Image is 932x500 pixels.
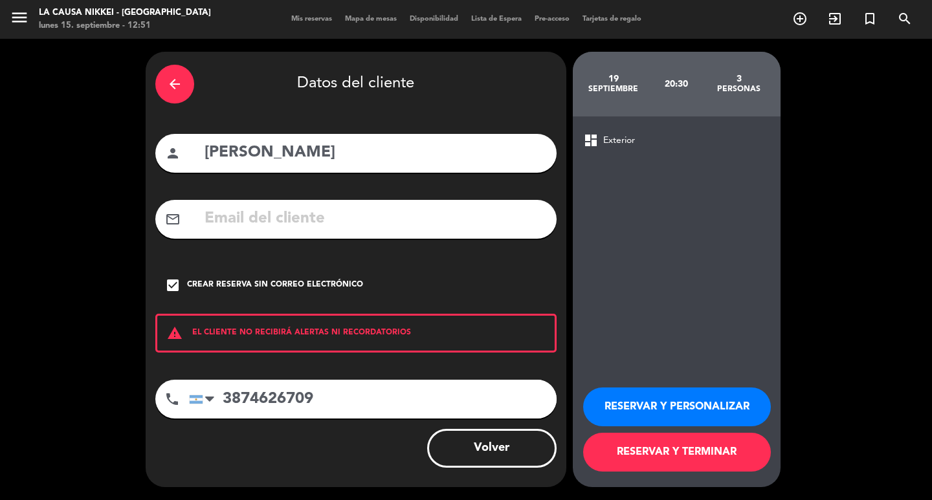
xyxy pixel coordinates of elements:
i: check_box [165,277,181,293]
div: 3 [707,74,770,84]
span: Exterior [603,133,635,148]
i: add_circle_outline [792,11,808,27]
span: dashboard [583,133,599,148]
div: 20:30 [645,61,707,107]
i: search [897,11,913,27]
div: 19 [582,74,645,84]
input: Número de teléfono... [189,380,557,418]
div: Crear reserva sin correo electrónico [187,279,363,292]
button: RESERVAR Y PERSONALIZAR [583,387,771,426]
i: turned_in_not [862,11,878,27]
button: menu [10,8,29,32]
i: arrow_back [167,76,183,92]
input: Nombre del cliente [203,140,547,166]
div: Datos del cliente [155,61,557,107]
i: phone [164,391,180,407]
i: mail_outline [165,212,181,227]
i: exit_to_app [827,11,843,27]
span: Disponibilidad [403,16,465,23]
div: septiembre [582,84,645,94]
span: Tarjetas de regalo [576,16,648,23]
div: La Causa Nikkei - [GEOGRAPHIC_DATA] [39,6,211,19]
span: Lista de Espera [465,16,528,23]
div: Argentina: +54 [190,380,219,418]
span: Mapa de mesas [338,16,403,23]
i: warning [157,325,192,341]
button: Volver [427,429,557,468]
div: EL CLIENTE NO RECIBIRÁ ALERTAS NI RECORDATORIOS [155,314,557,353]
i: person [165,146,181,161]
span: Pre-acceso [528,16,576,23]
div: personas [707,84,770,94]
span: Mis reservas [285,16,338,23]
button: RESERVAR Y TERMINAR [583,433,771,472]
i: menu [10,8,29,27]
div: lunes 15. septiembre - 12:51 [39,19,211,32]
input: Email del cliente [203,206,547,232]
